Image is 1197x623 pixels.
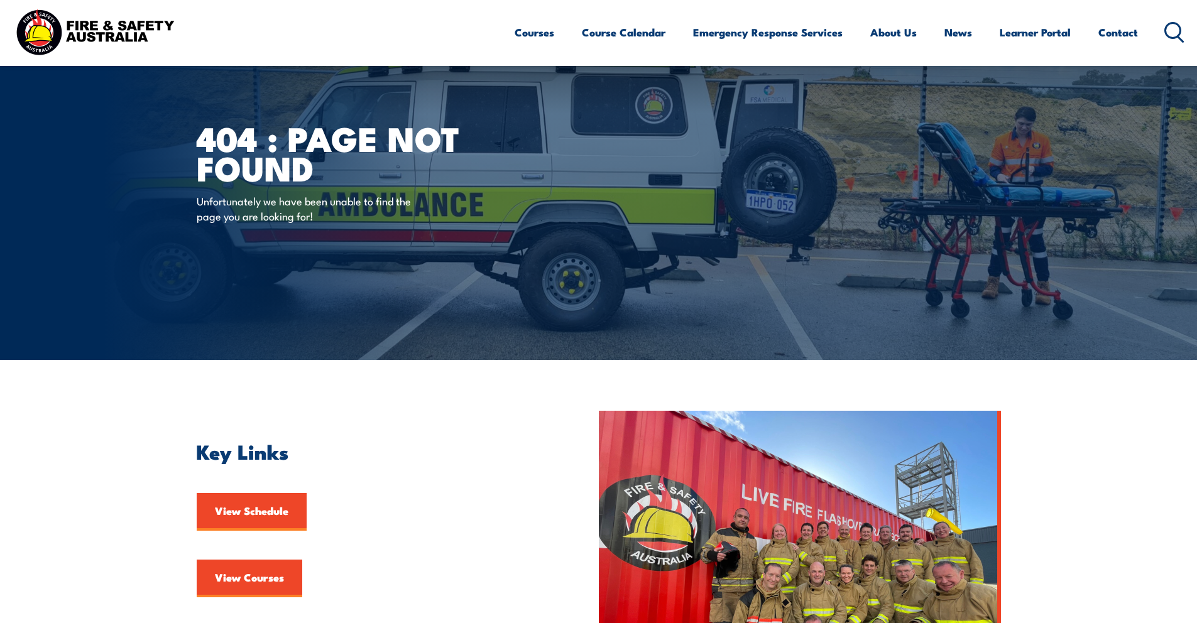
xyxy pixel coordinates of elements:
a: Course Calendar [582,16,665,49]
a: News [944,16,972,49]
h2: Key Links [197,442,541,460]
a: View Schedule [197,493,307,531]
a: View Courses [197,560,302,597]
a: Contact [1098,16,1138,49]
a: Courses [515,16,554,49]
a: Emergency Response Services [693,16,843,49]
p: Unfortunately we have been unable to find the page you are looking for! [197,193,426,223]
h1: 404 : Page Not Found [197,123,507,181]
a: Learner Portal [1000,16,1071,49]
a: About Us [870,16,917,49]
